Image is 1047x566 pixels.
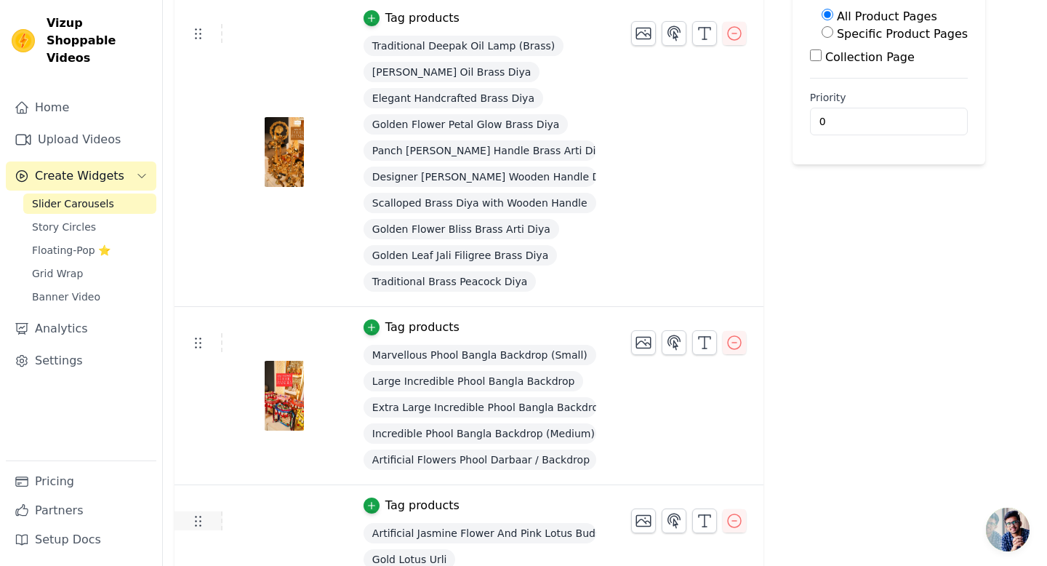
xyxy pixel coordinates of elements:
span: Story Circles [32,220,96,234]
button: Tag products [364,497,460,514]
div: Tag products [385,319,460,336]
span: Banner Video [32,290,100,304]
span: Panch [PERSON_NAME] Handle Brass Arti Diya [364,140,596,161]
a: Settings [6,346,156,375]
a: Story Circles [23,217,156,237]
span: Extra Large Incredible Phool Bangla Backdrop [364,397,596,418]
span: Slider Carousels [32,196,114,211]
button: Change Thumbnail [631,509,656,533]
span: Grid Wrap [32,266,83,281]
span: Golden Leaf Jali Filigree Brass Diya [364,245,557,266]
a: Floating-Pop ⭐ [23,240,156,260]
label: Collection Page [825,50,915,64]
span: Elegant Handcrafted Brass Diya [364,88,543,108]
span: Create Widgets [35,167,124,185]
label: Priority [810,90,968,105]
a: Grid Wrap [23,263,156,284]
img: vizup-images-8e79.jpg [264,117,305,187]
label: Specific Product Pages [837,27,968,41]
button: Change Thumbnail [631,330,656,355]
div: Tag products [385,497,460,514]
button: Create Widgets [6,162,156,191]
button: Tag products [364,319,460,336]
a: Home [6,93,156,122]
div: Open chat [986,508,1030,551]
span: Golden Flower Petal Glow Brass Diya [364,114,569,135]
img: Vizup [12,29,35,52]
span: Golden Flower Bliss Brass Arti Diya [364,219,559,239]
span: Designer [PERSON_NAME] Wooden Handle Diya [364,167,596,187]
span: Large Incredible Phool Bangla Backdrop [364,371,584,391]
span: Artificial Flowers Phool Darbaar / Backdrop [364,450,596,470]
a: Setup Docs [6,525,156,554]
div: Tag products [385,9,460,27]
span: [PERSON_NAME] Oil Brass Diya [364,62,540,82]
button: Change Thumbnail [631,21,656,46]
span: Traditional Deepak Oil Lamp (Brass) [364,36,563,56]
span: Vizup Shoppable Videos [47,15,151,67]
span: Marvellous Phool Bangla Backdrop (Small) [364,345,596,365]
a: Upload Videos [6,125,156,154]
a: Banner Video [23,287,156,307]
a: Partners [6,496,156,525]
a: Pricing [6,467,156,496]
a: Slider Carousels [23,194,156,214]
img: vizup-images-87d9.jpg [264,361,305,431]
label: All Product Pages [837,9,937,23]
span: Floating-Pop ⭐ [32,243,111,258]
a: Analytics [6,314,156,343]
span: Incredible Phool Bangla Backdrop (Medium) [364,423,596,444]
button: Tag products [364,9,460,27]
span: Traditional Brass Peacock Diya [364,271,537,292]
span: Scalloped Brass Diya with Wooden Handle [364,193,596,213]
span: Artificial Jasmine Flower And Pink Lotus Buds Backdrop Decoration [364,523,596,543]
